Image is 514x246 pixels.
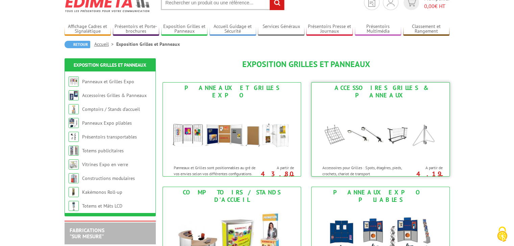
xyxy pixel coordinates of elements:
[82,189,122,195] a: Kakémonos Roll-up
[437,174,442,180] sup: HT
[322,165,406,176] p: Accessoires pour Grilles : Spots, étagères, pieds, crochets, chariot de transport
[82,203,122,209] a: Totems et Mâts LCD
[69,187,79,197] img: Kakémonos Roll-up
[424,3,435,9] span: 0,00
[82,106,140,112] a: Comptoirs / Stands d'accueil
[163,60,450,69] h1: Exposition Grilles et Panneaux
[82,175,135,181] a: Constructions modulaires
[69,132,79,142] img: Présentoirs transportables
[313,189,448,204] div: Panneaux Expo pliables
[113,24,160,35] a: Présentoirs et Porte-brochures
[69,104,79,114] img: Comptoirs / Stands d'accueil
[161,24,208,35] a: Exposition Grilles et Panneaux
[74,62,146,68] a: Exposition Grilles et Panneaux
[405,172,442,180] p: 4.19 €
[169,101,294,161] img: Panneaux et Grilles Expo
[69,173,79,183] img: Constructions modulaires
[82,148,124,154] a: Totems publicitaires
[65,24,111,35] a: Affichage Cadres et Signalétique
[494,226,511,243] img: Cookies (fenêtre modale)
[408,165,442,171] span: A partir de
[311,82,450,177] a: Accessoires Grilles & Panneaux Accessoires Grilles & Panneaux Accessoires pour Grilles : Spots, é...
[165,84,299,99] div: Panneaux et Grilles Expo
[69,201,79,211] img: Totems et Mâts LCD
[82,161,128,167] a: Vitrines Expo en verre
[256,172,294,180] p: 43.80 €
[69,118,79,128] img: Panneaux Expo pliables
[82,134,137,140] a: Présentoirs transportables
[318,101,443,161] img: Accessoires Grilles & Panneaux
[355,24,401,35] a: Présentoirs Multimédia
[289,174,294,180] sup: HT
[258,24,304,35] a: Services Généraux
[82,92,147,98] a: Accessoires Grilles & Panneaux
[65,41,90,48] a: Retour
[490,223,514,246] button: Cookies (fenêtre modale)
[163,82,301,177] a: Panneaux et Grilles Expo Panneaux et Grilles Expo Panneaux et Grilles sont positionnables au gré ...
[424,2,450,10] span: € HT
[69,90,79,100] img: Accessoires Grilles & Panneaux
[174,165,258,176] p: Panneaux et Grilles sont positionnables au gré de vos envies selon vos différentes configurations.
[94,41,116,47] a: Accueil
[82,120,132,126] a: Panneaux Expo pliables
[69,76,79,87] img: Panneaux et Grilles Expo
[259,165,294,171] span: A partir de
[69,159,79,170] img: Vitrines Expo en verre
[165,189,299,204] div: Comptoirs / Stands d'accueil
[82,79,134,85] a: Panneaux et Grilles Expo
[116,41,180,48] li: Exposition Grilles et Panneaux
[69,146,79,156] img: Totems publicitaires
[210,24,256,35] a: Accueil Guidage et Sécurité
[403,24,450,35] a: Classement et Rangement
[306,24,353,35] a: Présentoirs Presse et Journaux
[70,227,104,240] a: FABRICATIONS"Sur Mesure"
[313,84,448,99] div: Accessoires Grilles & Panneaux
